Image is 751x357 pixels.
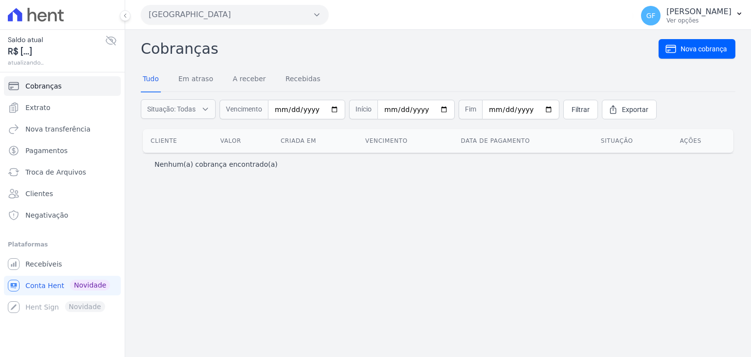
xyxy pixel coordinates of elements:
[666,7,731,17] p: [PERSON_NAME]
[141,99,216,119] button: Situação: Todas
[453,129,593,153] th: Data de pagamento
[8,35,105,45] span: Saldo atual
[4,141,121,160] a: Pagamentos
[681,44,727,54] span: Nova cobrança
[284,67,323,92] a: Recebidas
[25,124,90,134] span: Nova transferência
[147,104,196,114] span: Situação: Todas
[25,167,86,177] span: Troca de Arquivos
[141,38,659,60] h2: Cobranças
[25,81,62,91] span: Cobranças
[25,281,64,290] span: Conta Hent
[25,210,68,220] span: Negativação
[4,205,121,225] a: Negativação
[4,98,121,117] a: Extrato
[563,100,598,119] a: Filtrar
[25,189,53,199] span: Clientes
[4,119,121,139] a: Nova transferência
[141,67,161,92] a: Tudo
[349,100,377,119] span: Início
[4,254,121,274] a: Recebíveis
[646,12,656,19] span: GF
[602,100,657,119] a: Exportar
[70,280,110,290] span: Novidade
[8,58,105,67] span: atualizando...
[633,2,751,29] button: GF [PERSON_NAME] Ver opções
[231,67,268,92] a: A receber
[659,39,735,59] a: Nova cobrança
[25,259,62,269] span: Recebíveis
[666,17,731,24] p: Ver opções
[4,162,121,182] a: Troca de Arquivos
[4,276,121,295] a: Conta Hent Novidade
[25,146,67,156] span: Pagamentos
[8,76,117,317] nav: Sidebar
[572,105,590,114] span: Filtrar
[593,129,672,153] th: Situação
[141,5,329,24] button: [GEOGRAPHIC_DATA]
[459,100,482,119] span: Fim
[25,103,50,112] span: Extrato
[273,129,357,153] th: Criada em
[177,67,215,92] a: Em atraso
[8,239,117,250] div: Plataformas
[622,105,648,114] span: Exportar
[4,184,121,203] a: Clientes
[155,159,278,169] p: Nenhum(a) cobrança encontrado(a)
[220,100,268,119] span: Vencimento
[8,45,105,58] span: R$ [...]
[4,76,121,96] a: Cobranças
[672,129,733,153] th: Ações
[213,129,273,153] th: Valor
[357,129,453,153] th: Vencimento
[143,129,213,153] th: Cliente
